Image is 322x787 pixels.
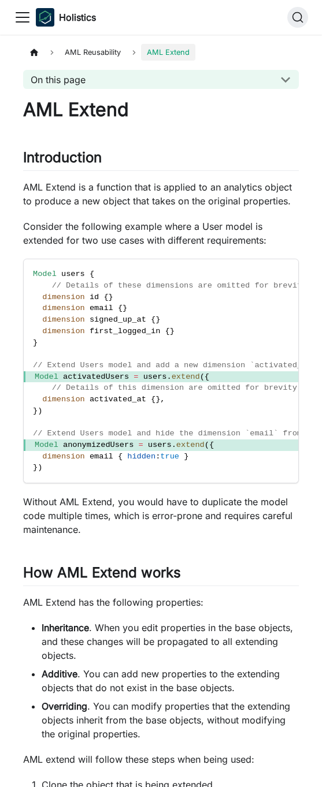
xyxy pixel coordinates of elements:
[42,668,77,680] strong: Additive
[42,395,84,404] span: dimension
[42,622,89,633] strong: Inheritance
[23,180,299,208] p: AML Extend is a function that is applied to an analytics object to produce a new object that take...
[160,395,165,404] span: ,
[90,293,99,301] span: id
[36,8,54,27] img: Holistics
[61,270,85,278] span: users
[134,372,138,381] span: =
[23,98,299,121] h1: AML Extend
[52,383,297,392] span: // Details of this dimension are omitted for brevity
[170,327,175,335] span: }
[59,44,127,61] span: AML Reusability
[165,327,169,335] span: {
[287,7,308,28] button: Search (Command+K)
[36,8,96,27] a: HolisticsHolistics
[52,281,307,290] span: // Details of these dimensions are omitted for brevity
[42,304,84,312] span: dimension
[63,441,134,449] span: anonymizedUsers
[42,315,84,324] span: dimension
[156,315,160,324] span: }
[123,304,127,312] span: }
[143,372,167,381] span: users
[23,495,299,536] p: Without AML Extend, you would have to duplicate the model code multiple times, which is error-pro...
[205,372,209,381] span: {
[23,219,299,247] p: Consider the following example where a User model is extended for two use cases with different re...
[42,452,84,461] span: dimension
[139,441,143,449] span: =
[127,452,156,461] span: hidden
[33,463,38,472] span: }
[23,44,45,61] a: Home page
[23,44,299,61] nav: Breadcrumbs
[90,395,146,404] span: activated_at
[90,315,146,324] span: signed_up_at
[90,452,113,461] span: email
[14,9,31,26] button: Toggle navigation bar
[42,700,87,712] strong: Overriding
[33,338,38,347] span: }
[42,293,84,301] span: dimension
[42,327,84,335] span: dimension
[59,10,96,24] b: Holistics
[23,70,299,89] button: On this page
[109,293,113,301] span: }
[160,452,179,461] span: true
[38,406,42,415] span: )
[63,372,129,381] span: activatedUsers
[151,315,156,324] span: {
[42,621,299,662] li: . When you edit properties in the base objects, and these changes will be propagated to all exten...
[184,452,188,461] span: }
[42,699,299,741] li: . You can modify properties that the extending objects inherit from the base objects, without mod...
[209,441,214,449] span: {
[151,395,156,404] span: {
[33,406,38,415] span: }
[172,441,176,449] span: .
[90,327,160,335] span: first_logged_in
[23,564,299,586] h2: How AML Extend works
[205,441,209,449] span: (
[35,372,58,381] span: Model
[148,441,172,449] span: users
[167,372,172,381] span: .
[118,304,123,312] span: {
[156,452,160,461] span: :
[23,149,299,171] h2: Introduction
[200,372,205,381] span: (
[23,752,299,766] p: AML extend will follow these steps when being used:
[42,667,299,695] li: . You can add new properties to the extending objects that do not exist in the base objects.
[118,452,123,461] span: {
[156,395,160,404] span: }
[176,441,205,449] span: extend
[35,441,58,449] span: Model
[172,372,200,381] span: extend
[141,44,195,61] span: AML Extend
[33,361,316,370] span: // Extend Users model and add a new dimension `activated_at`
[38,463,42,472] span: )
[90,270,94,278] span: {
[33,270,57,278] span: Model
[23,595,299,609] p: AML Extend has the following properties:
[103,293,108,301] span: {
[90,304,113,312] span: email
